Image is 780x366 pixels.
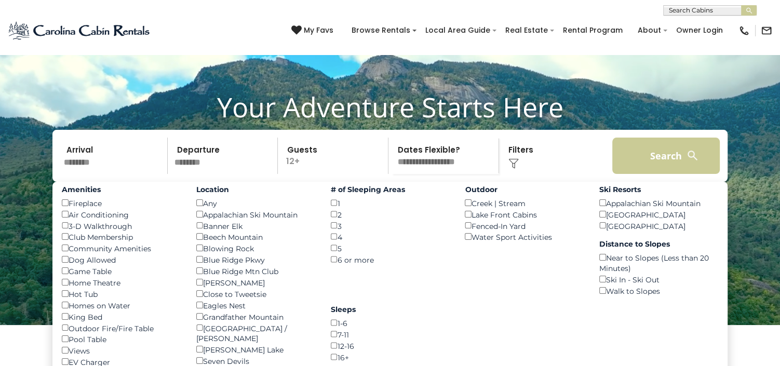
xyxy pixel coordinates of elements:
[62,184,181,195] label: Amenities
[331,340,450,351] div: 12-16
[62,220,181,232] div: 3-D Walkthrough
[62,254,181,265] div: Dog Allowed
[196,277,315,288] div: [PERSON_NAME]
[420,22,495,38] a: Local Area Guide
[633,22,666,38] a: About
[8,20,152,41] img: Blue-2.png
[62,209,181,220] div: Air Conditioning
[686,149,699,162] img: search-regular-white.png
[331,254,450,265] div: 6 or more
[331,317,450,329] div: 1-6
[599,252,718,274] div: Near to Slopes (Less than 20 Minutes)
[671,22,728,38] a: Owner Login
[465,220,584,232] div: Fenced-In Yard
[196,322,315,344] div: [GEOGRAPHIC_DATA] / [PERSON_NAME]
[599,285,718,296] div: Walk to Slopes
[331,209,450,220] div: 2
[196,254,315,265] div: Blue Ridge Pkwy
[291,25,336,36] a: My Favs
[196,184,315,195] label: Location
[346,22,415,38] a: Browse Rentals
[738,25,750,36] img: phone-regular-black.png
[62,231,181,242] div: Club Membership
[8,91,772,123] h1: Your Adventure Starts Here
[62,197,181,209] div: Fireplace
[558,22,628,38] a: Rental Program
[331,220,450,232] div: 3
[331,184,450,195] label: # of Sleeping Areas
[196,288,315,300] div: Close to Tweetsie
[196,209,315,220] div: Appalachian Ski Mountain
[331,231,450,242] div: 4
[331,304,450,315] label: Sleeps
[62,277,181,288] div: Home Theatre
[599,184,718,195] label: Ski Resorts
[599,239,718,249] label: Distance to Slopes
[196,344,315,355] div: [PERSON_NAME] Lake
[465,231,584,242] div: Water Sport Activities
[500,22,553,38] a: Real Estate
[62,333,181,345] div: Pool Table
[331,242,450,254] div: 5
[304,25,333,36] span: My Favs
[196,231,315,242] div: Beech Mountain
[465,209,584,220] div: Lake Front Cabins
[62,311,181,322] div: King Bed
[599,220,718,232] div: [GEOGRAPHIC_DATA]
[331,197,450,209] div: 1
[331,351,450,363] div: 16+
[196,265,315,277] div: Blue Ridge Mtn Club
[62,345,181,356] div: Views
[62,300,181,311] div: Homes on Water
[761,25,772,36] img: mail-regular-black.png
[196,220,315,232] div: Banner Elk
[331,329,450,340] div: 7-11
[62,265,181,277] div: Game Table
[196,311,315,322] div: Grandfather Mountain
[196,197,315,209] div: Any
[599,209,718,220] div: [GEOGRAPHIC_DATA]
[62,242,181,254] div: Community Amenities
[612,138,720,174] button: Search
[508,158,519,169] img: filter--v1.png
[465,184,584,195] label: Outdoor
[599,274,718,285] div: Ski In - Ski Out
[281,138,388,174] p: 12+
[465,197,584,209] div: Creek | Stream
[599,197,718,209] div: Appalachian Ski Mountain
[196,300,315,311] div: Eagles Nest
[196,242,315,254] div: Blowing Rock
[62,322,181,334] div: Outdoor Fire/Fire Table
[62,288,181,300] div: Hot Tub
